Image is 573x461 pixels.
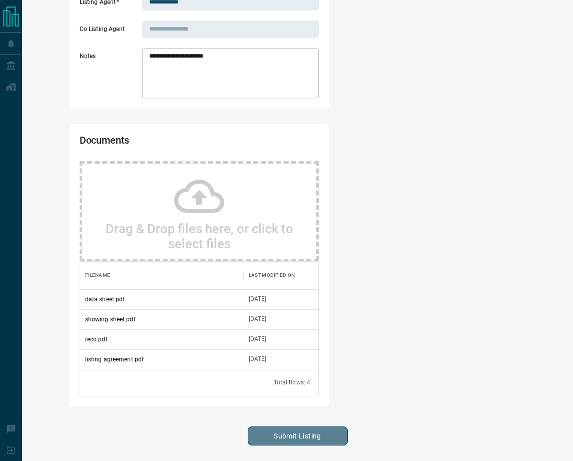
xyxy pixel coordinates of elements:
div: Sep 14, 2025 [249,295,267,303]
h2: Documents [80,134,223,151]
div: Total Rows: 4 [274,378,311,387]
div: Filename [85,261,110,289]
p: listing agreement.pdf [85,355,144,364]
p: showing sheet.pdf [85,315,136,324]
button: Submit Listing [248,426,348,445]
h2: Drag & Drop files here, or click to select files [92,221,307,251]
p: reco.pdf [85,335,108,344]
div: Sep 14, 2025 [249,355,267,363]
div: Drag & Drop files here, or click to select files [80,161,319,261]
div: Last Modified On [249,261,295,289]
div: Sep 14, 2025 [249,335,267,343]
div: Filename [80,261,244,289]
div: Last Modified On [244,261,319,289]
label: Notes [80,52,140,99]
div: Sep 14, 2025 [249,315,267,323]
label: Co Listing Agent [80,25,140,38]
p: data sheet.pdf [85,295,125,304]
